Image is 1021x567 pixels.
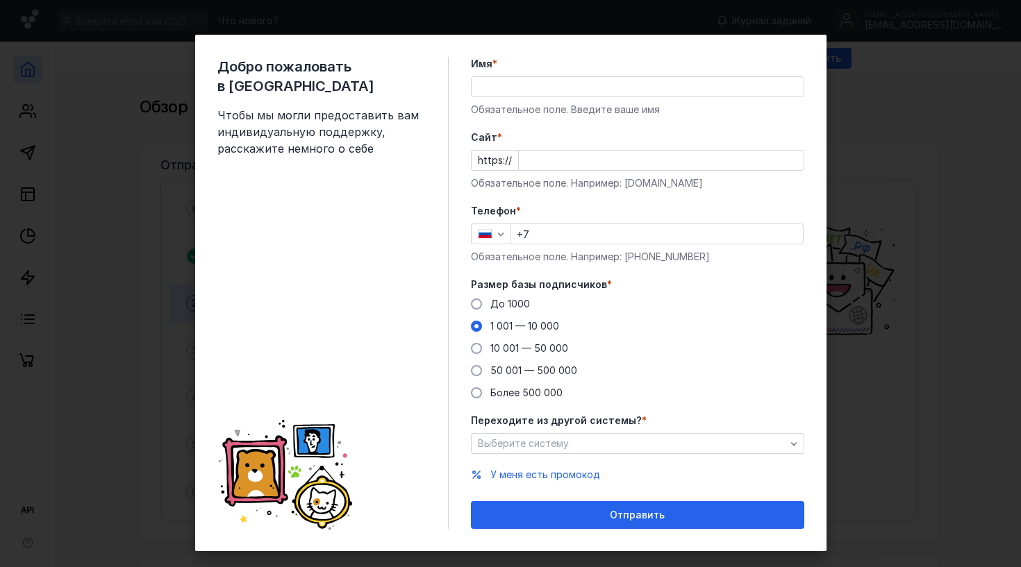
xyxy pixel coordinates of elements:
[490,468,600,482] button: У меня есть промокод
[217,107,426,157] span: Чтобы мы могли предоставить вам индивидуальную поддержку, расскажите немного о себе
[471,57,492,71] span: Имя
[217,57,426,96] span: Добро пожаловать в [GEOGRAPHIC_DATA]
[478,437,569,449] span: Выберите систему
[490,320,559,332] span: 1 001 — 10 000
[471,130,497,144] span: Cайт
[490,387,563,398] span: Более 500 000
[471,103,804,117] div: Обязательное поле. Введите ваше имя
[471,204,516,218] span: Телефон
[490,342,568,354] span: 10 001 — 50 000
[471,176,804,190] div: Обязательное поле. Например: [DOMAIN_NAME]
[471,250,804,264] div: Обязательное поле. Например: [PHONE_NUMBER]
[490,468,600,480] span: У меня есть промокод
[471,278,607,291] span: Размер базы подписчиков
[471,433,804,454] button: Выберите систему
[471,414,642,428] span: Переходите из другой системы?
[490,364,577,376] span: 50 001 — 500 000
[471,501,804,529] button: Отправить
[610,509,665,521] span: Отправить
[490,298,530,310] span: До 1000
